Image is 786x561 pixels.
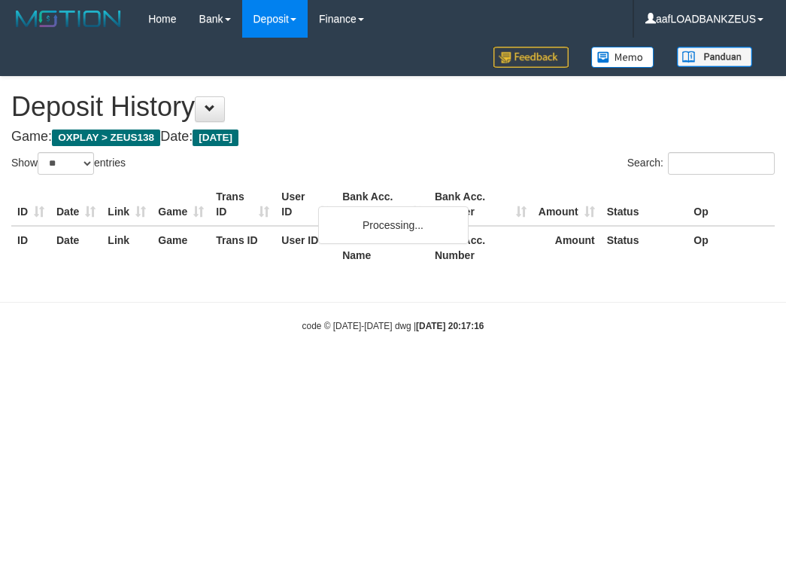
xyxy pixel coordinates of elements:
h1: Deposit History [11,92,775,122]
th: Bank Acc. Name [336,226,429,269]
th: Amount [533,226,601,269]
th: Amount [533,183,601,226]
th: ID [11,226,50,269]
img: Button%20Memo.svg [591,47,654,68]
th: User ID [275,183,336,226]
th: Link [102,183,152,226]
th: Date [50,226,102,269]
th: Link [102,226,152,269]
strong: [DATE] 20:17:16 [416,321,484,331]
th: Bank Acc. Number [429,226,533,269]
input: Search: [668,152,775,175]
img: panduan.png [677,47,752,67]
th: Game [152,183,210,226]
th: Bank Acc. Number [429,183,533,226]
th: Op [687,183,775,226]
img: Feedback.jpg [493,47,569,68]
th: ID [11,183,50,226]
span: OXPLAY > ZEUS138 [52,130,160,146]
label: Show entries [11,152,126,175]
select: Showentries [38,152,94,175]
label: Search: [627,152,775,175]
th: Date [50,183,102,226]
th: Trans ID [210,183,275,226]
th: Op [687,226,775,269]
th: Bank Acc. Name [336,183,429,226]
th: User ID [275,226,336,269]
th: Trans ID [210,226,275,269]
span: [DATE] [193,130,238,146]
div: Processing... [318,206,469,244]
img: MOTION_logo.png [11,8,126,30]
th: Status [601,183,688,226]
th: Game [152,226,210,269]
th: Status [601,226,688,269]
small: code © [DATE]-[DATE] dwg | [302,321,484,331]
h4: Game: Date: [11,130,775,145]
